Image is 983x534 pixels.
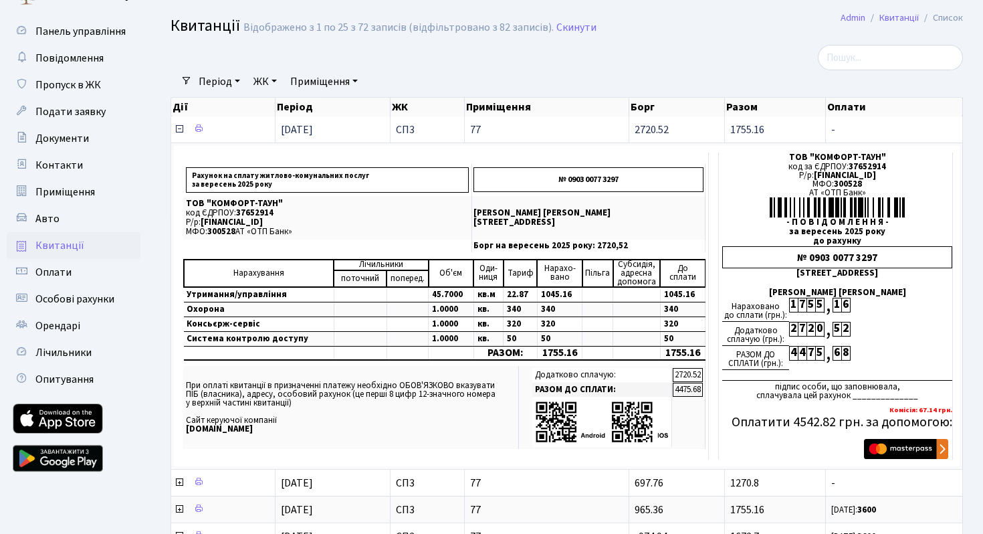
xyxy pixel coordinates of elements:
td: 1045.16 [660,287,705,302]
div: 8 [841,346,850,361]
span: Особові рахунки [35,292,114,306]
span: СП3 [396,505,459,515]
td: кв. [473,302,504,317]
span: Контакти [35,158,83,173]
span: Повідомлення [35,51,104,66]
span: 300528 [834,178,862,190]
th: Приміщення [465,98,629,116]
div: Додатково сплачую (грн.): [722,322,789,346]
div: 1 [789,298,798,313]
td: 2720.52 [673,368,703,382]
a: Приміщення [285,70,363,93]
a: Панель управління [7,18,140,45]
td: кв.м [473,287,504,302]
td: Додатково сплачую: [532,368,672,382]
nav: breadcrumb [821,4,983,32]
td: Пільга [582,260,613,287]
a: Оплати [7,259,140,286]
span: Оплати [35,265,72,280]
span: - [831,124,957,135]
td: 50 [660,331,705,346]
td: 1755.16 [660,346,705,360]
th: Період [276,98,391,116]
div: 4 [798,346,806,361]
span: 77 [470,505,623,515]
div: 7 [798,322,806,337]
td: 50 [537,331,582,346]
span: 2720.52 [635,122,669,137]
p: Борг на вересень 2025 року: 2720,52 [473,242,703,250]
li: Список [919,11,963,25]
div: № 0903 0077 3297 [722,246,952,268]
span: Панель управління [35,24,126,39]
b: Комісія: 67.14 грн. [889,405,952,415]
a: Лічильники [7,339,140,366]
span: - [831,478,957,488]
div: 1 [833,298,841,313]
span: Документи [35,131,89,146]
div: 0 [815,322,824,337]
a: Квитанції [879,11,919,25]
span: [DATE] [281,503,313,517]
td: поточний [334,270,387,287]
div: 5 [815,298,824,313]
span: 965.36 [635,503,663,517]
td: 340 [504,302,538,317]
div: 2 [841,322,850,337]
td: 340 [537,302,582,317]
td: 1045.16 [537,287,582,302]
a: Контакти [7,152,140,179]
td: Лічильники [334,260,428,270]
div: - П О В І Д О М Л Е Н Н Я - [722,218,952,227]
span: Квитанції [171,14,240,37]
th: ЖК [391,98,465,116]
div: МФО: [722,180,952,189]
div: код за ЄДРПОУ: [722,163,952,171]
div: Відображено з 1 по 25 з 72 записів (відфільтровано з 82 записів). [243,21,554,34]
a: ЖК [248,70,282,93]
th: Оплати [826,98,963,116]
td: 1.0000 [429,317,473,331]
b: 3600 [857,504,876,516]
td: поперед. [387,270,428,287]
a: Особові рахунки [7,286,140,313]
div: підпис особи, що заповнювала, сплачувала цей рахунок ______________ [722,380,952,400]
td: 1.0000 [429,331,473,346]
h5: Оплатити 4542.82 грн. за допомогою: [722,414,952,430]
span: Подати заявку [35,104,106,119]
th: Борг [629,98,725,116]
p: [PERSON_NAME] [PERSON_NAME] [473,209,703,217]
td: До cплати [660,260,705,287]
div: Нараховано до сплати (грн.): [722,298,789,322]
span: [FINANCIAL_ID] [814,169,876,181]
a: Період [193,70,245,93]
div: 7 [806,346,815,361]
span: [DATE] [281,476,313,491]
td: 320 [537,317,582,331]
span: 300528 [207,226,235,238]
td: 1.0000 [429,302,473,317]
th: Разом [725,98,826,116]
div: за вересень 2025 року [722,228,952,236]
p: Р/р: [186,218,469,227]
span: 77 [470,478,623,488]
div: Р/р: [722,171,952,180]
span: 1270.8 [730,476,759,491]
p: ТОВ "КОМФОРТ-ТАУН" [186,199,469,208]
td: Охорона [184,302,334,317]
a: Admin [841,11,865,25]
div: ТОВ "КОМФОРТ-ТАУН" [722,153,952,162]
td: 340 [660,302,705,317]
td: 22.87 [504,287,538,302]
span: [FINANCIAL_ID] [201,216,263,228]
span: Орендарі [35,319,80,333]
td: Оди- ниця [473,260,504,287]
div: АТ «ОТП Банк» [722,189,952,197]
span: 37652914 [236,207,274,219]
td: кв. [473,317,504,331]
th: Дії [171,98,276,116]
td: Нарахо- вано [537,260,582,287]
td: кв. [473,331,504,346]
p: код ЄДРПОУ: [186,209,469,217]
td: При оплаті квитанції в призначенні платежу необхідно ОБОВ'ЯЗКОВО вказувати ПІБ (власника), адресу... [183,366,519,448]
